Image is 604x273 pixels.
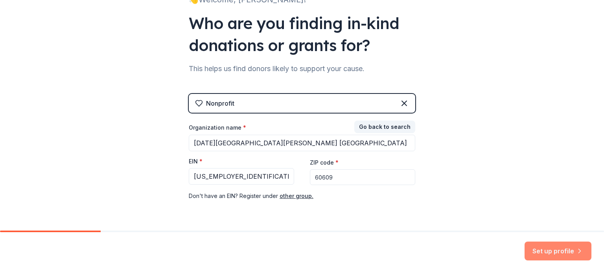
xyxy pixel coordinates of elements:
div: This helps us find donors likely to support your cause. [189,62,415,75]
button: Set up profile [525,242,591,260]
button: Go back to search [354,121,415,133]
input: American Red Cross [189,135,415,151]
input: 12-3456789 [189,168,294,185]
label: EIN [189,158,203,165]
div: Who are you finding in-kind donations or grants for? [189,12,415,56]
div: Nonprofit [206,99,234,108]
label: ZIP code [310,159,339,167]
label: Organization name [189,124,246,132]
button: other group. [280,191,313,201]
input: 12345 (U.S. only) [310,169,415,185]
div: Don ' t have an EIN? Register under [189,191,415,201]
